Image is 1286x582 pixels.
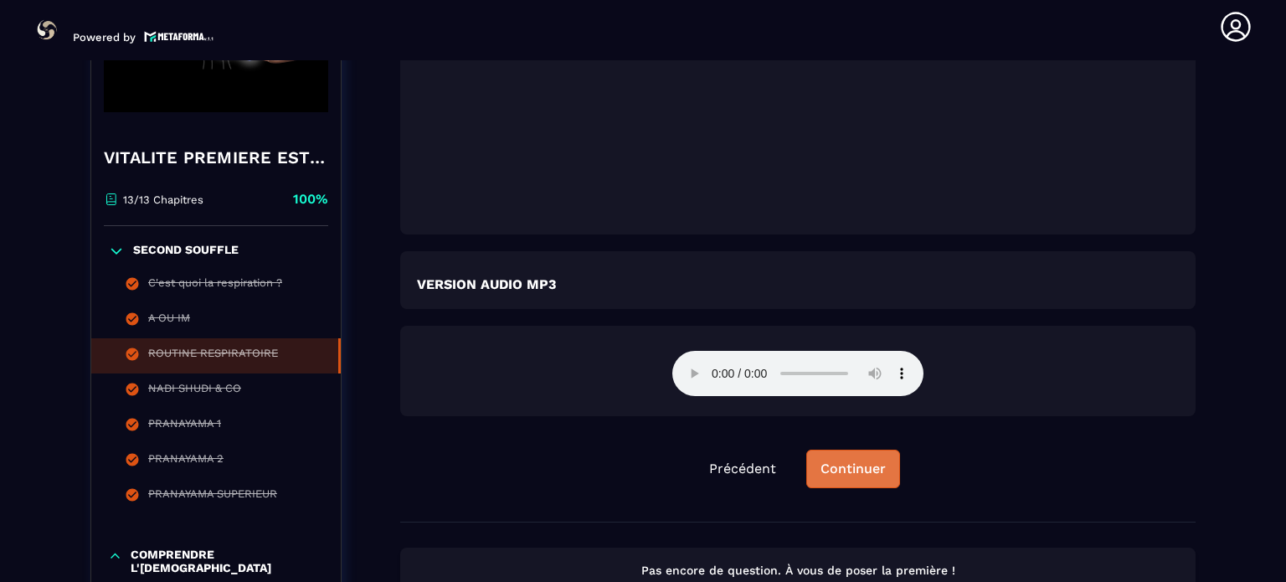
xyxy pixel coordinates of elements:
[148,347,278,365] div: ROUTINE RESPIRATOIRE
[148,276,282,295] div: C'est quoi la respiration ?
[148,382,241,400] div: NADI SHUDI & CO
[293,190,328,209] p: 100%
[33,17,60,44] img: logo-branding
[73,31,136,44] p: Powered by
[415,563,1181,579] p: Pas encore de question. À vous de poser la première !
[144,29,214,44] img: logo
[696,451,790,487] button: Précédent
[148,312,190,330] div: A OU IM
[133,243,239,260] p: SECOND SOUFFLE
[104,146,328,169] h4: VITALITE PREMIERE ESTRELLA
[131,548,324,574] p: COMPRENDRE L'[DEMOGRAPHIC_DATA]
[417,276,556,292] strong: VERSION AUDIO MP3
[148,417,221,435] div: PRANAYAMA 1
[148,487,277,506] div: PRANAYAMA SUPERIEUR
[820,461,886,477] div: Continuer
[806,450,900,488] button: Continuer
[148,452,224,471] div: PRANAYAMA 2
[123,193,203,205] p: 13/13 Chapitres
